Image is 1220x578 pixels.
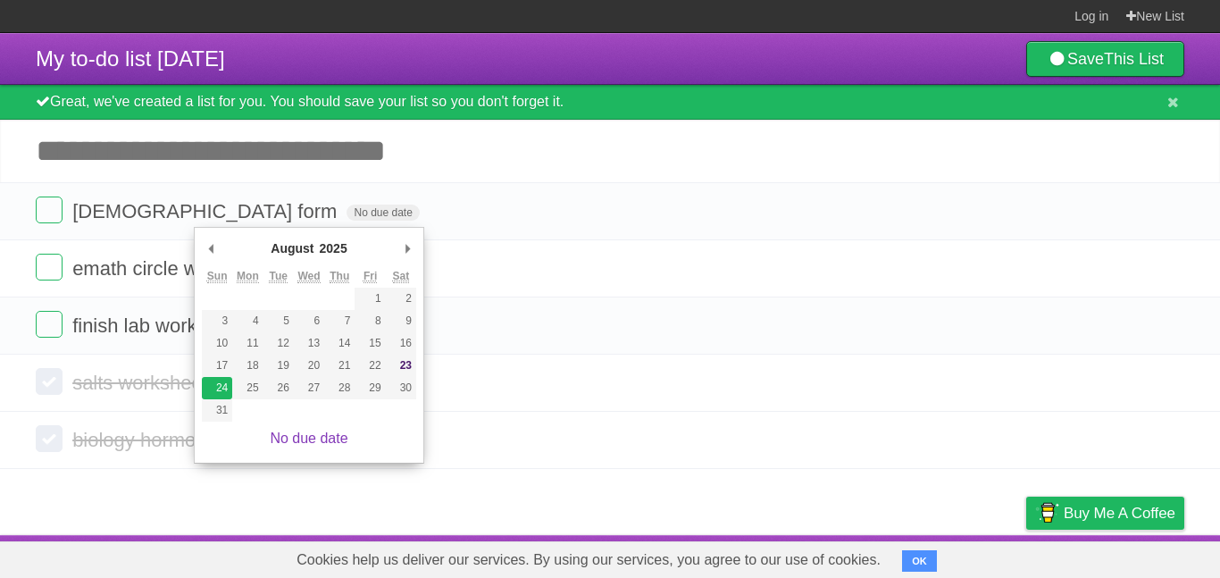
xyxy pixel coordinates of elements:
button: 24 [202,377,232,399]
button: 21 [324,355,355,377]
button: 28 [324,377,355,399]
button: 4 [232,310,263,332]
abbr: Thursday [330,270,349,283]
a: No due date [270,431,347,446]
span: Buy me a coffee [1064,498,1175,529]
span: biology hormonal control notes [72,429,345,451]
a: Privacy [1003,540,1049,574]
abbr: Sunday [207,270,228,283]
button: 3 [202,310,232,332]
button: 10 [202,332,232,355]
span: finish lab worksheet 2 [72,314,266,337]
span: Cookies help us deliver our services. By using our services, you agree to our use of cookies. [279,542,898,578]
button: 25 [232,377,263,399]
div: 2025 [317,235,350,262]
span: emath circle ws (amap) [72,257,280,280]
div: August [268,235,316,262]
button: 18 [232,355,263,377]
button: 8 [355,310,385,332]
abbr: Friday [363,270,377,283]
button: 13 [294,332,324,355]
button: 23 [386,355,416,377]
abbr: Monday [237,270,259,283]
button: Next Month [398,235,416,262]
button: 1 [355,288,385,310]
img: Buy me a coffee [1035,498,1059,528]
button: 17 [202,355,232,377]
button: Previous Month [202,235,220,262]
span: [DEMOGRAPHIC_DATA] form [72,200,341,222]
button: 30 [386,377,416,399]
span: My to-do list [DATE] [36,46,225,71]
a: Suggest a feature [1072,540,1184,574]
span: salts worksheet qn2 [72,372,250,394]
button: 29 [355,377,385,399]
abbr: Tuesday [269,270,287,283]
a: Developers [848,540,920,574]
label: Done [36,425,63,452]
span: No due date [347,205,419,221]
button: 22 [355,355,385,377]
b: This List [1104,50,1164,68]
button: 15 [355,332,385,355]
button: OK [902,550,937,572]
button: 14 [324,332,355,355]
button: 2 [386,288,416,310]
button: 11 [232,332,263,355]
a: About [789,540,826,574]
label: Done [36,254,63,281]
label: Done [36,197,63,223]
abbr: Saturday [393,270,410,283]
button: 26 [263,377,294,399]
button: 9 [386,310,416,332]
button: 7 [324,310,355,332]
button: 12 [263,332,294,355]
a: Terms [942,540,982,574]
button: 27 [294,377,324,399]
button: 20 [294,355,324,377]
button: 6 [294,310,324,332]
label: Done [36,311,63,338]
button: 31 [202,399,232,422]
label: Done [36,368,63,395]
abbr: Wednesday [297,270,320,283]
button: 5 [263,310,294,332]
button: 19 [263,355,294,377]
a: SaveThis List [1026,41,1184,77]
button: 16 [386,332,416,355]
a: Buy me a coffee [1026,497,1184,530]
